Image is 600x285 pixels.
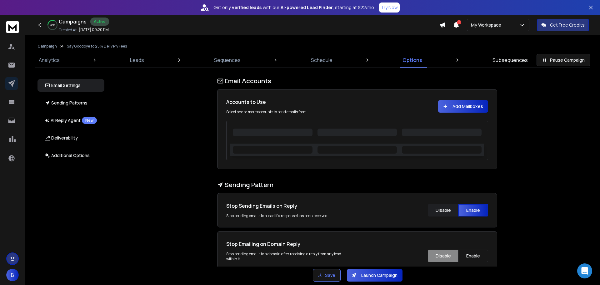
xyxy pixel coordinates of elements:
[311,56,332,64] p: Schedule
[37,79,104,92] button: Email Settings
[281,4,334,11] strong: AI-powered Lead Finder,
[550,22,585,28] p: Get Free Credits
[45,82,81,89] p: Email Settings
[90,18,109,26] div: Active
[59,28,77,33] p: Created At:
[402,56,422,64] p: Options
[232,4,262,11] strong: verified leads
[126,53,148,68] a: Leads
[577,263,592,278] div: Open Intercom Messenger
[37,44,57,49] button: Campaign
[457,20,461,24] span: 1
[217,77,497,85] h1: Email Accounts
[537,54,590,66] button: Pause Campaign
[35,53,63,68] a: Analytics
[213,4,374,11] p: Get only with our starting at $22/mo
[6,269,19,281] button: B
[379,3,400,13] button: Try Now
[399,53,426,68] a: Options
[130,56,144,64] p: Leads
[67,44,127,49] p: Say Goodbye to 25% Delivery Fees
[537,19,589,31] button: Get Free Credits
[471,22,504,28] p: My Workspace
[489,53,532,68] a: Subsequences
[492,56,528,64] p: Subsequences
[307,53,336,68] a: Schedule
[6,21,19,33] img: logo
[59,18,87,25] h1: Campaigns
[210,53,244,68] a: Sequences
[39,56,60,64] p: Analytics
[381,4,398,11] p: Try Now
[79,27,109,32] p: [DATE] 09:20 PM
[214,56,241,64] p: Sequences
[50,23,55,27] p: 32 %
